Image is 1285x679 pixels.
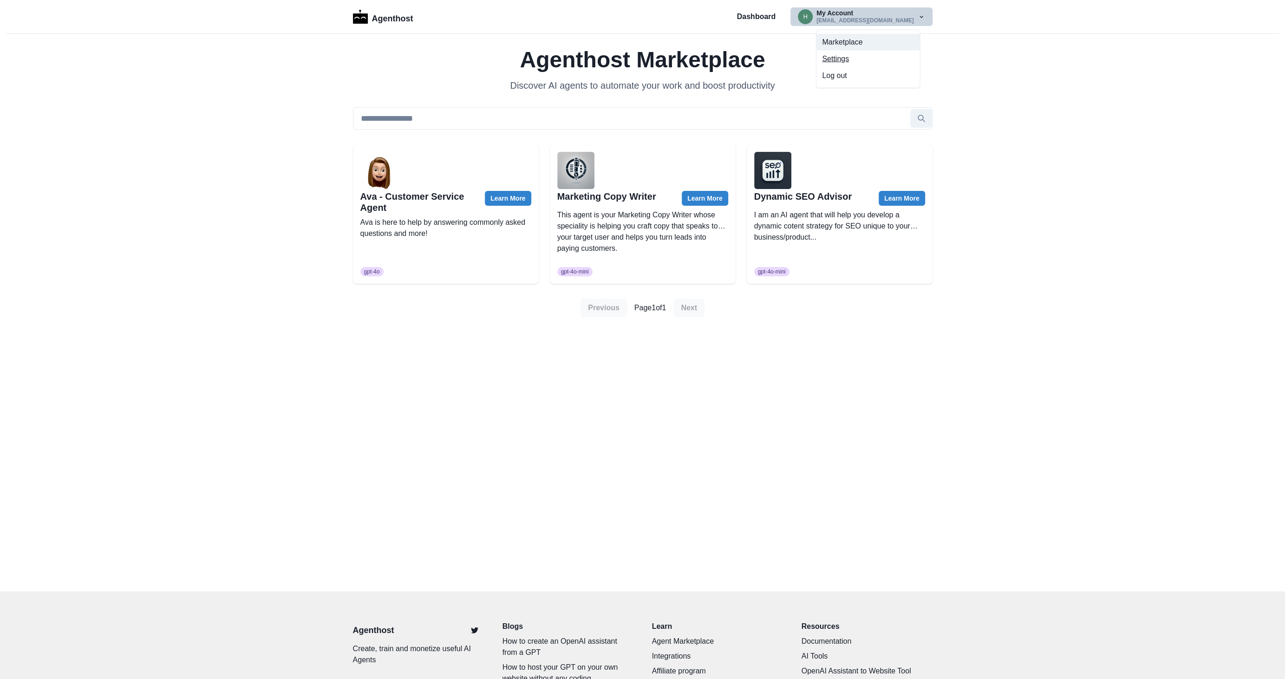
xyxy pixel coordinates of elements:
a: Learn More [879,191,925,206]
a: Documentation [802,636,933,647]
h1: Agenthost Marketplace [353,49,933,71]
a: How to create an OpenAI assistant from a GPT [502,636,633,658]
a: Integrations [652,651,783,662]
a: Ava - Customer Service Agent [360,191,464,213]
p: Learn [652,621,783,632]
p: I am an AI agent that will help you develop a dynamic cotent strategy for SEO unique to your busi... [754,209,925,263]
a: Blogs [502,621,633,632]
a: Dynamic SEO Advisor [754,191,852,202]
p: Ava is here to help by answering commonly asked questions and more! [360,217,531,263]
a: Agent Marketplace [652,636,783,647]
a: Learn More [682,191,728,206]
p: Resources [802,621,933,632]
img: Dynamic SEO Advisor [754,152,791,189]
img: Logo [353,10,368,24]
button: Settings [816,51,920,67]
a: AI Tools [802,651,933,662]
button: Next [673,299,704,317]
p: Discover AI agents to automate your work and boost productivity [353,78,933,92]
button: Log out [816,67,920,84]
a: Twitter [465,621,484,640]
img: Ava - Customer Service Agent [360,152,398,189]
a: Learn More [485,191,531,206]
button: Previous [581,299,627,317]
img: Marketing Copy Writer [557,152,594,189]
p: Create, train and monetize useful AI Agents [353,643,484,666]
a: Agenthost [353,624,394,637]
span: gpt-4o [364,268,380,275]
a: Affiliate program [652,666,783,677]
button: hmbbohl@web.deMy Account[EMAIL_ADDRESS][DOMAIN_NAME] [790,7,932,26]
p: Agenthost [372,9,413,25]
span: gpt-4o-mini [758,268,786,275]
span: gpt-4o-mini [561,268,589,275]
a: Marketing Copy Writer [557,191,656,202]
button: Marketplace [816,34,920,51]
p: This agent is your Marketing Copy Writer whose speciality is helping you craft copy that speaks t... [557,209,728,263]
a: LogoAgenthost [353,9,413,25]
a: OpenAI Assistant to Website Tool [802,666,933,677]
a: Dashboard [737,11,776,22]
p: Page 1 of 1 [634,302,666,313]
